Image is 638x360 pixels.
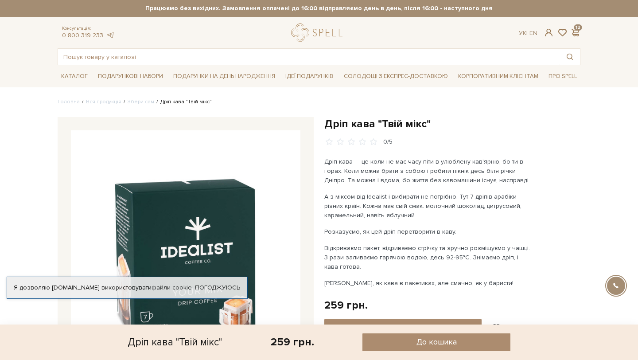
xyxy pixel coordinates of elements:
a: Головна [58,98,80,105]
a: En [529,29,537,37]
span: До кошика [383,323,423,333]
a: Подарунки на День народження [170,70,279,83]
a: файли cookie [152,284,192,291]
div: 0/5 [383,138,393,146]
div: Я дозволяю [DOMAIN_NAME] використовувати [7,284,247,292]
p: А з міксом від Idealist і вибирати не потрібно. Тут 7 дріпів арабіки різних країн. Кожна має свій... [324,192,532,220]
p: [PERSON_NAME], як кава в пакетиках, але смачно, як у баристи! [324,278,532,288]
a: 0 800 319 233 [62,31,103,39]
a: telegram [105,31,114,39]
a: Корпоративним клієнтам [455,70,542,83]
a: Про Spell [545,70,580,83]
a: Погоджуюсь [195,284,240,292]
li: Дріп кава "Твій мікс" [154,98,212,106]
div: Дріп кава "Твій мікс" [128,333,222,351]
input: Пошук товару у каталозі [58,49,560,65]
a: Збери сам [128,98,154,105]
div: 259 грн. [271,335,314,349]
a: logo [291,23,346,42]
span: До кошика [416,337,457,347]
span: Консультація: [62,26,114,31]
span: | [526,29,528,37]
p: Дріп-кава — це коли не має часу піти в улюблену кав'ярню, бо ти в горах. Коли можна брати з собою... [324,157,532,185]
div: 259 грн. [324,298,368,312]
button: Пошук товару у каталозі [560,49,580,65]
button: До кошика [324,319,482,337]
a: Солодощі з експрес-доставкою [340,69,451,84]
a: Вся продукція [86,98,121,105]
img: Дріп кава "Твій мікс" [71,130,300,360]
strong: Працюємо без вихідних. Замовлення оплачені до 16:00 відправляємо день в день, після 16:00 - насту... [58,4,580,12]
a: Ідеї подарунків [282,70,337,83]
div: Ук [519,29,537,37]
p: Розказуємо, як цей дріп перетворити в каву. [324,227,532,236]
a: Подарункові набори [94,70,167,83]
h1: Дріп кава "Твій мікс" [324,117,580,131]
a: Каталог [58,70,91,83]
button: До кошика [362,333,510,351]
p: Відкриваємо пакет, відриваємо стрічку та зручно розміщуємо у чашці. 3 рази заливаємо гарячою водо... [324,243,532,271]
